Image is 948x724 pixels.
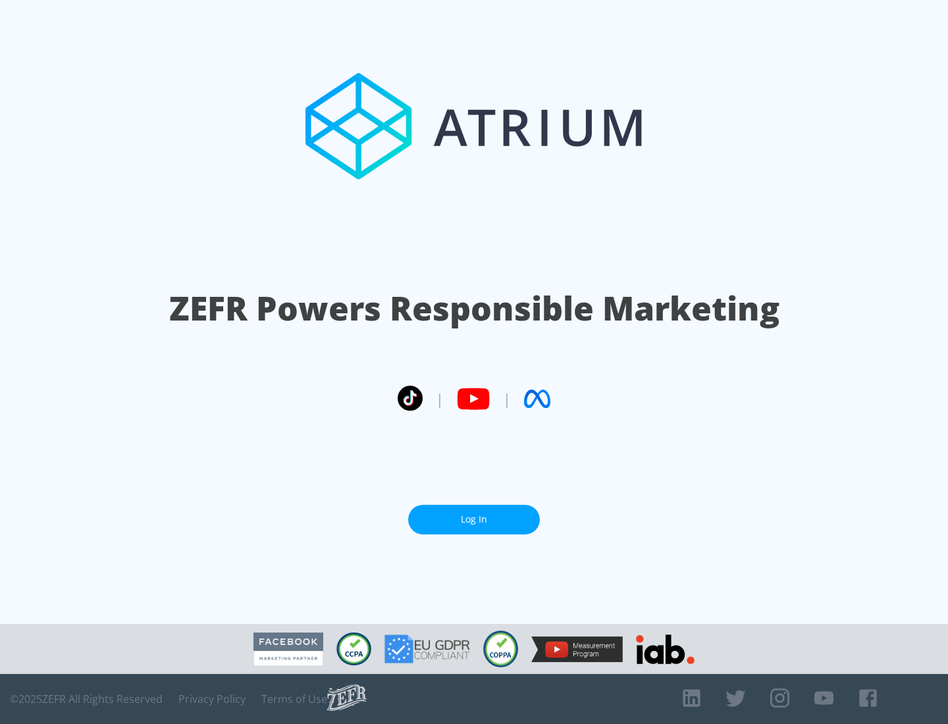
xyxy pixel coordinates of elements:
img: GDPR Compliant [384,634,470,663]
img: Facebook Marketing Partner [253,633,323,666]
span: | [436,389,444,409]
img: IAB [636,634,695,664]
img: COPPA Compliant [483,631,518,667]
h1: ZEFR Powers Responsible Marketing [169,286,779,331]
a: Privacy Policy [178,692,246,706]
a: Terms of Use [261,692,327,706]
a: Log In [408,505,540,534]
span: | [503,389,511,409]
img: YouTube Measurement Program [531,636,623,662]
span: © 2025 ZEFR All Rights Reserved [10,692,163,706]
img: CCPA Compliant [336,633,371,665]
